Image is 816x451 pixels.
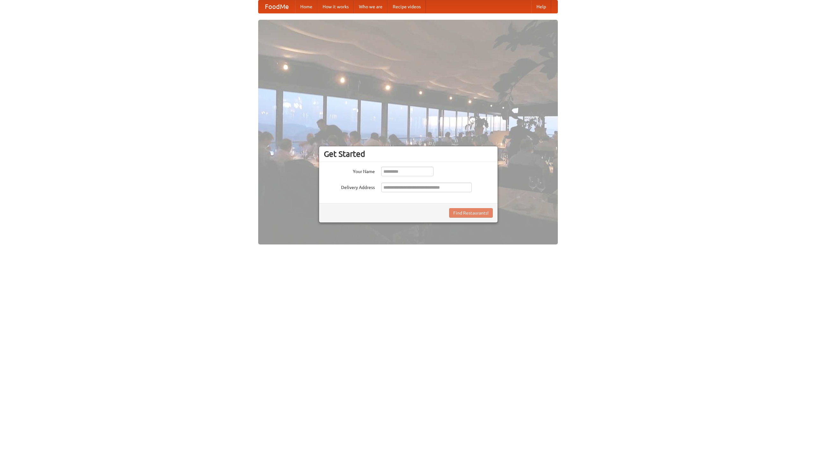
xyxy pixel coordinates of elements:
a: How it works [317,0,354,13]
a: Help [531,0,551,13]
button: Find Restaurants! [449,208,493,218]
label: Your Name [324,167,375,175]
a: FoodMe [259,0,295,13]
h3: Get Started [324,149,493,159]
a: Home [295,0,317,13]
a: Who we are [354,0,388,13]
a: Recipe videos [388,0,426,13]
label: Delivery Address [324,183,375,191]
